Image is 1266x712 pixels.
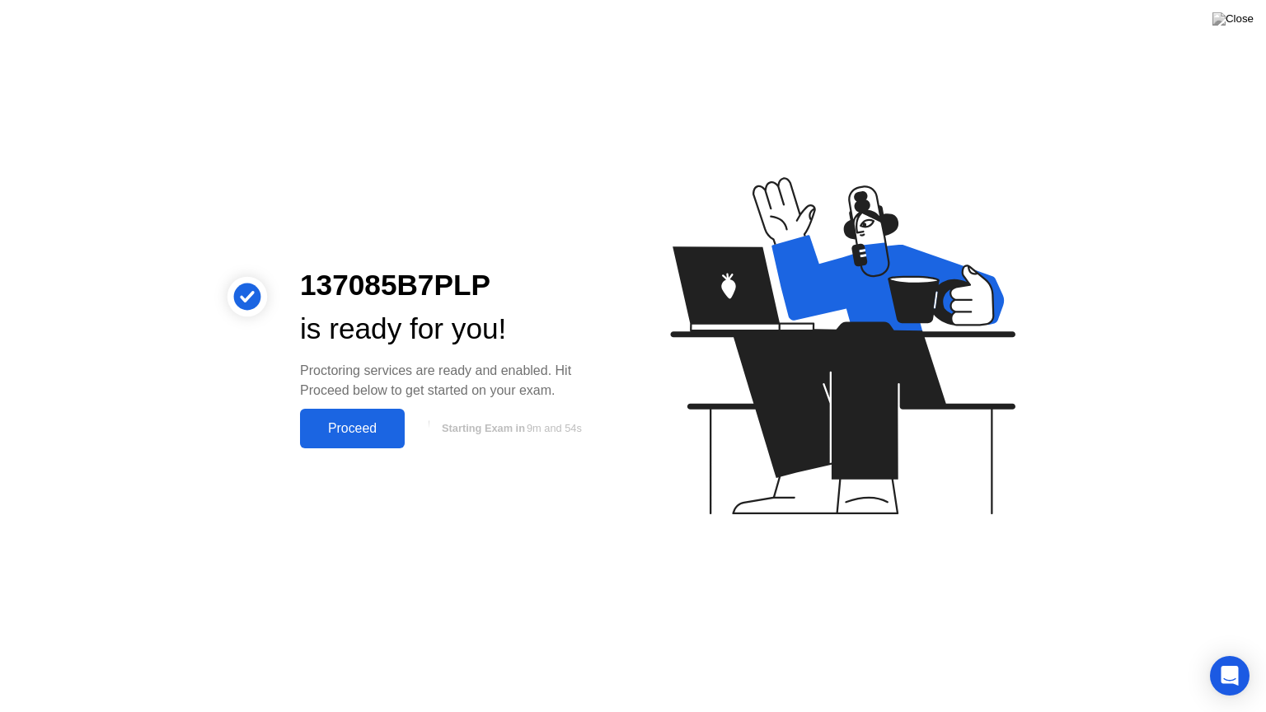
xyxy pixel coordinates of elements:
[305,421,400,436] div: Proceed
[300,307,607,351] div: is ready for you!
[300,409,405,448] button: Proceed
[527,422,582,434] span: 9m and 54s
[413,413,607,444] button: Starting Exam in9m and 54s
[300,361,607,400] div: Proctoring services are ready and enabled. Hit Proceed below to get started on your exam.
[1210,656,1250,696] div: Open Intercom Messenger
[1212,12,1254,26] img: Close
[300,264,607,307] div: 137085B7PLP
